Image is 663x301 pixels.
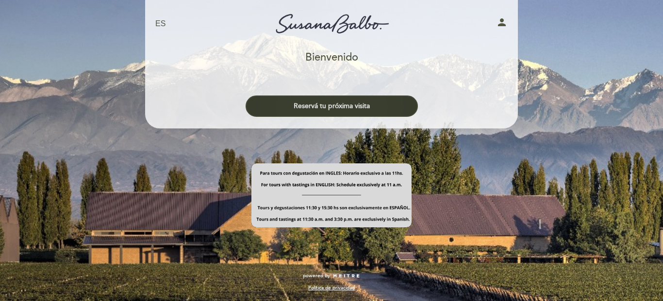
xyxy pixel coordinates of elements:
[303,272,360,279] a: powered by
[496,16,508,32] button: person
[246,95,418,117] button: Reservá tu próxima visita
[496,16,508,28] i: person
[303,272,330,279] span: powered by
[271,11,392,37] a: Turismo [PERSON_NAME] Wines
[308,285,355,291] a: Política de privacidad
[251,163,412,227] img: banner_1746649882.png
[332,274,360,279] img: MEITRE
[305,52,358,63] h1: Bienvenido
